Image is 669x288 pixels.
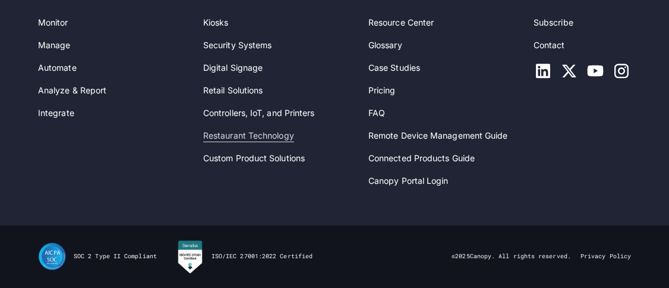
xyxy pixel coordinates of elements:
[368,129,507,142] a: Remote Device Management Guide
[203,107,314,120] a: Controllers, IoT, and Printers
[38,61,77,74] a: Automate
[368,107,385,120] a: FAQ
[455,252,469,260] span: 2025
[38,39,70,52] a: Manage
[38,84,106,97] a: Analyze & Report
[452,252,571,261] div: © Canopy. All rights reserved.
[368,61,420,74] a: Case Studies
[203,61,263,74] a: Digital Signage
[368,84,396,97] a: Pricing
[38,107,74,120] a: Integrate
[368,39,402,52] a: Glossary
[368,152,475,165] a: Connected Products Guide
[38,242,67,271] img: SOC II Type II Compliance Certification for Canopy Remote Device Management
[534,16,573,29] a: Subscribe
[203,129,294,142] a: Restaurant Technology
[534,39,565,52] a: Contact
[203,84,263,97] a: Retail Solutions
[203,16,228,29] a: Kiosks
[368,174,449,187] a: Canopy Portal Login
[203,39,272,52] a: Security Systems
[74,252,157,261] div: SOC 2 Type II Compliant
[176,240,204,274] img: Canopy RMM is Sensiba Certified for ISO/IEC
[580,252,631,261] a: Privacy Policy
[368,16,434,29] a: Resource Center
[203,152,305,165] a: Custom Product Solutions
[212,252,313,261] div: ISO/IEC 27001:2022 Certified
[38,16,68,29] a: Monitor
